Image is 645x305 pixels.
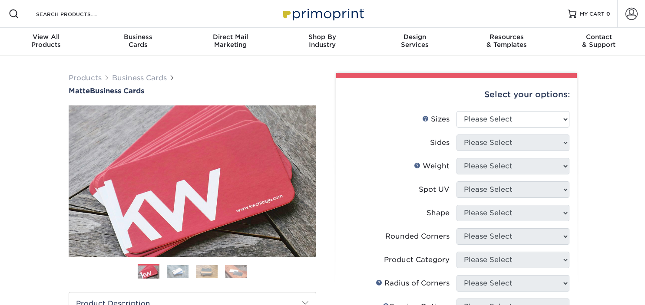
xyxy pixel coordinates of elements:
[343,78,570,111] div: Select your options:
[553,33,645,41] span: Contact
[279,4,366,23] img: Primoprint
[35,9,120,19] input: SEARCH PRODUCTS.....
[276,28,368,56] a: Shop ByIndustry
[138,261,159,283] img: Business Cards 01
[369,33,461,41] span: Design
[69,58,316,305] img: Matte 01
[69,87,316,95] h1: Business Cards
[427,208,450,218] div: Shape
[414,161,450,171] div: Weight
[422,114,450,125] div: Sizes
[92,33,184,49] div: Cards
[461,33,553,41] span: Resources
[184,33,276,49] div: Marketing
[276,33,368,41] span: Shop By
[276,33,368,49] div: Industry
[461,28,553,56] a: Resources& Templates
[69,87,90,95] span: Matte
[369,28,461,56] a: DesignServices
[419,184,450,195] div: Spot UV
[184,28,276,56] a: Direct MailMarketing
[369,33,461,49] div: Services
[225,265,247,278] img: Business Cards 04
[2,279,74,302] iframe: Google Customer Reviews
[606,11,610,17] span: 0
[580,10,605,18] span: MY CART
[112,74,167,82] a: Business Cards
[92,33,184,41] span: Business
[385,231,450,242] div: Rounded Corners
[69,87,316,95] a: MatteBusiness Cards
[553,28,645,56] a: Contact& Support
[92,28,184,56] a: BusinessCards
[384,255,450,265] div: Product Category
[461,33,553,49] div: & Templates
[167,265,189,278] img: Business Cards 02
[430,138,450,148] div: Sides
[69,74,102,82] a: Products
[376,278,450,289] div: Radius of Corners
[553,33,645,49] div: & Support
[196,265,218,278] img: Business Cards 03
[184,33,276,41] span: Direct Mail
